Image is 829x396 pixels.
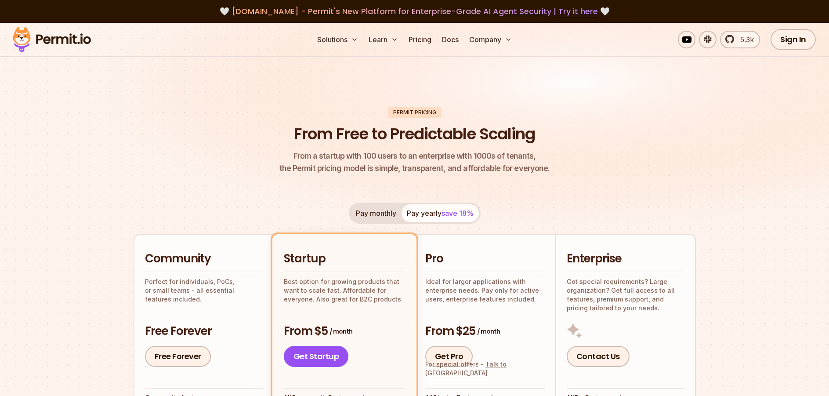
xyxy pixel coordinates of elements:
h3: From $25 [425,323,545,339]
span: / month [477,327,500,336]
a: 5.3k [720,31,760,48]
span: [DOMAIN_NAME] - Permit's New Platform for Enterprise-Grade AI Agent Security | [232,6,598,17]
div: Permit Pricing [388,107,442,118]
h2: Enterprise [567,251,684,267]
button: Pay monthly [351,204,402,222]
div: For special offers - [425,360,545,378]
div: 🤍 🤍 [21,5,808,18]
a: Docs [438,31,462,48]
button: Learn [365,31,402,48]
h2: Pro [425,251,545,267]
a: Free Forever [145,346,211,367]
h2: Community [145,251,264,267]
button: Company [466,31,515,48]
h3: From $5 [284,323,405,339]
span: / month [329,327,352,336]
img: Permit logo [9,25,95,54]
p: Best option for growing products that want to scale fast. Affordable for everyone. Also great for... [284,277,405,304]
a: Get Pro [425,346,473,367]
a: Pricing [405,31,435,48]
span: From a startup with 100 users to an enterprise with 1000s of tenants, [279,150,550,162]
a: Get Startup [284,346,349,367]
p: Ideal for larger applications with enterprise needs. Pay only for active users, enterprise featur... [425,277,545,304]
a: Try it here [558,6,598,17]
p: Perfect for individuals, PoCs, or small teams - all essential features included. [145,277,264,304]
span: 5.3k [735,34,754,45]
a: Sign In [771,29,816,50]
button: Solutions [314,31,362,48]
h3: Free Forever [145,323,264,339]
h2: Startup [284,251,405,267]
a: Contact Us [567,346,630,367]
h1: From Free to Predictable Scaling [294,123,535,145]
p: Got special requirements? Large organization? Get full access to all features, premium support, a... [567,277,684,312]
p: the Permit pricing model is simple, transparent, and affordable for everyone. [279,150,550,174]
